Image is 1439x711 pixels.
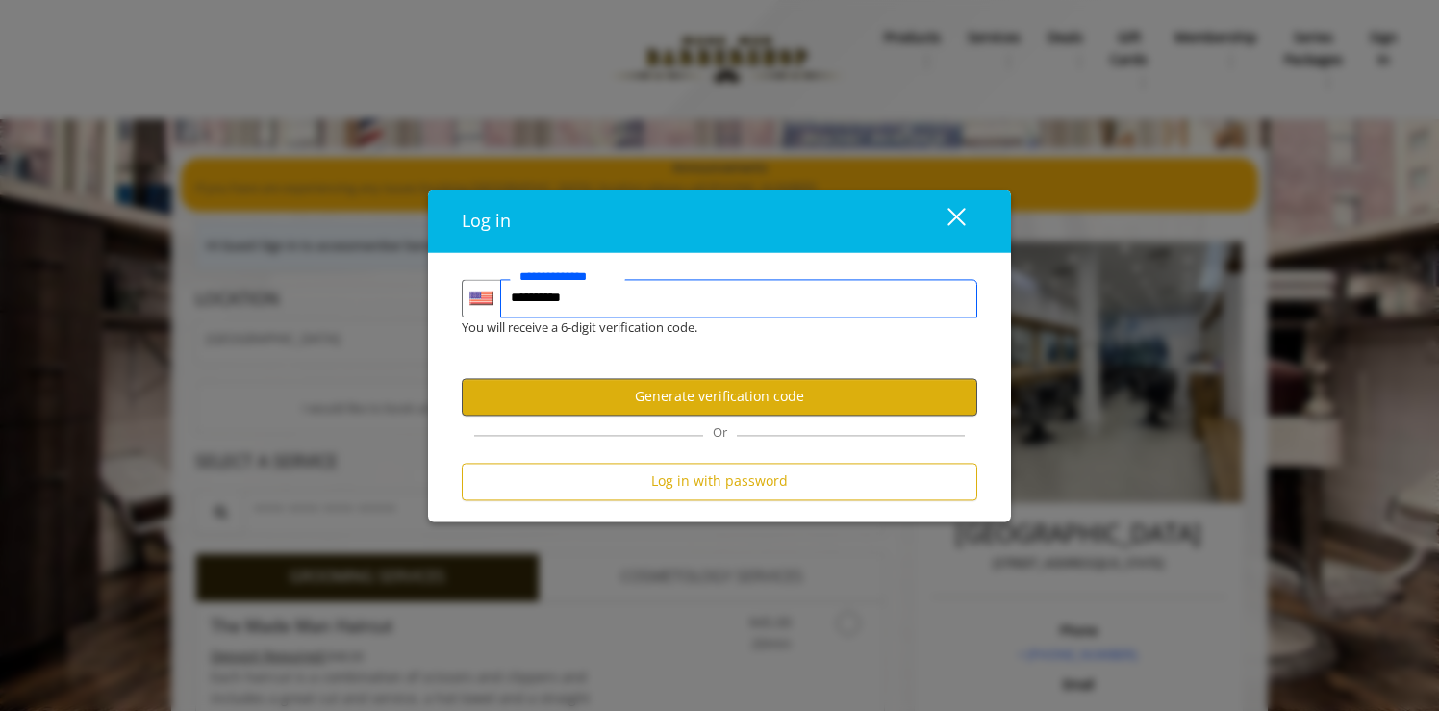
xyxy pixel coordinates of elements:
[912,201,977,241] button: close dialog
[925,207,964,236] div: close dialog
[462,279,500,317] div: Country
[462,463,977,500] button: Log in with password
[462,209,511,232] span: Log in
[462,378,977,416] button: Generate verification code
[703,423,737,441] span: Or
[447,317,963,338] div: You will receive a 6-digit verification code.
